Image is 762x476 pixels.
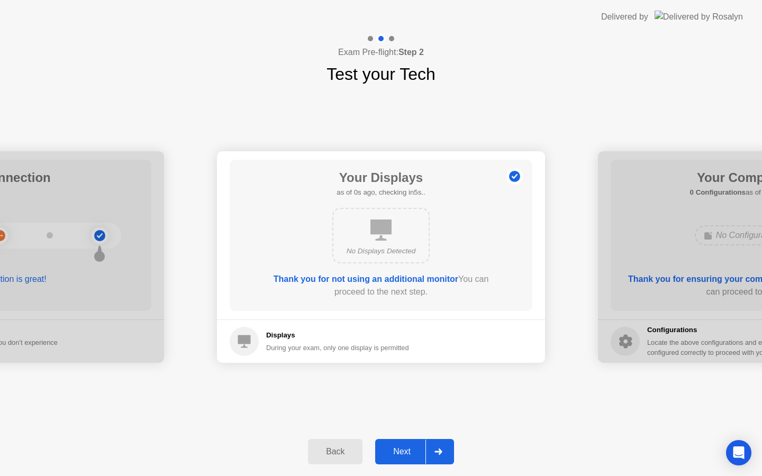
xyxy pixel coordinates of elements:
[726,440,751,465] div: Open Intercom Messenger
[338,46,424,59] h4: Exam Pre-flight:
[342,246,420,257] div: No Displays Detected
[337,168,425,187] h1: Your Displays
[375,439,454,464] button: Next
[274,274,458,283] b: Thank you for not using an additional monitor
[260,273,502,298] div: You can proceed to the next step.
[326,61,436,87] h1: Test your Tech
[308,439,362,464] button: Back
[266,330,409,341] h5: Displays
[601,11,648,23] div: Delivered by
[266,343,409,353] div: During your exam, only one display is permitted
[337,187,425,198] h5: as of 0s ago, checking in5s..
[311,447,359,456] div: Back
[655,11,743,23] img: Delivered by Rosalyn
[398,48,424,57] b: Step 2
[378,447,425,456] div: Next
